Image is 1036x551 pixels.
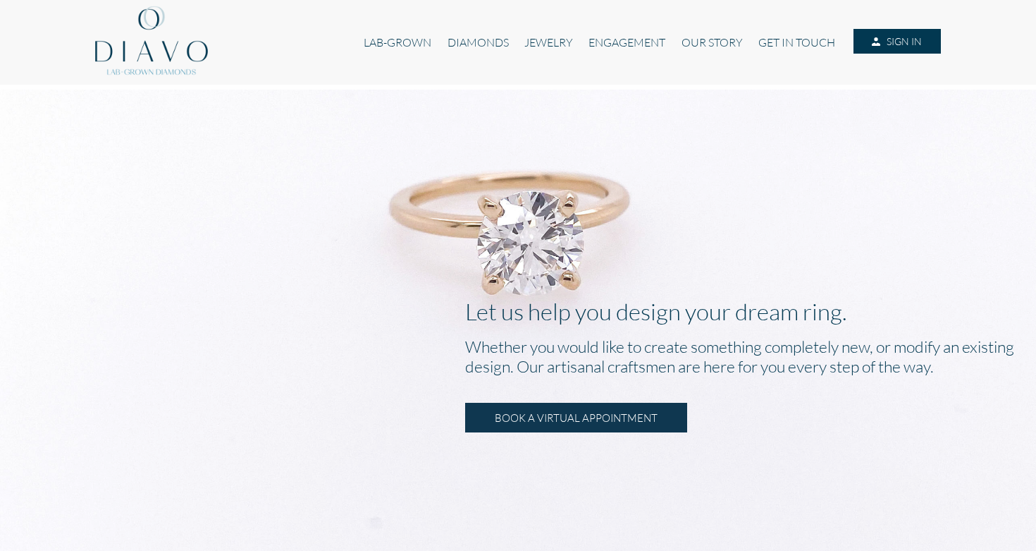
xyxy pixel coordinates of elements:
a: LAB-GROWN [356,29,439,56]
a: OUR STORY [674,29,751,56]
a: JEWELRY [517,29,581,56]
p: Let us help you design your dream ring. [465,297,1026,325]
h2: Whether you would like to create something completely new, or modify an existing design. Our arti... [465,337,1026,376]
a: DIAMONDS [440,29,517,56]
a: SIGN IN [853,29,941,54]
a: GET IN TOUCH [751,29,843,56]
a: ENGAGEMENT [581,29,673,56]
a: BOOK A VIRTUAL APPOINTMENT [465,403,687,432]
